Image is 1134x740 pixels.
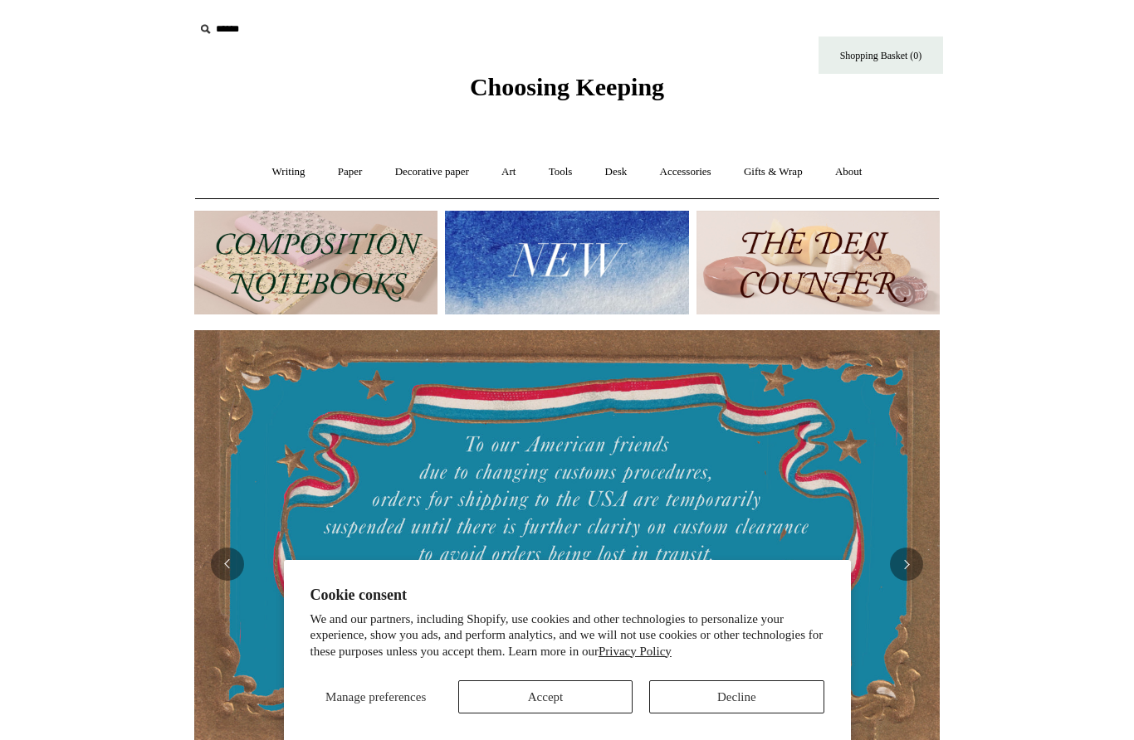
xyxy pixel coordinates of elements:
button: Manage preferences [310,680,442,713]
button: Previous [211,548,244,581]
button: Accept [458,680,633,713]
a: Desk [590,150,643,194]
button: Next [890,548,923,581]
a: Shopping Basket (0) [819,37,943,74]
a: Choosing Keeping [470,86,664,98]
a: About [820,150,877,194]
a: Tools [534,150,588,194]
span: Choosing Keeping [470,73,664,100]
img: New.jpg__PID:f73bdf93-380a-4a35-bcfe-7823039498e1 [445,211,688,314]
a: Paper [323,150,378,194]
button: Decline [649,680,824,713]
a: Art [486,150,530,194]
img: The Deli Counter [697,211,940,314]
a: Writing [257,150,320,194]
span: Manage preferences [325,690,426,703]
a: Privacy Policy [599,645,672,658]
h2: Cookie consent [310,587,824,604]
a: Decorative paper [380,150,484,194]
p: We and our partners, including Shopify, use cookies and other technologies to personalize your ex... [310,611,824,660]
a: Gifts & Wrap [729,150,818,194]
img: 202302 Composition ledgers.jpg__PID:69722ee6-fa44-49dd-a067-31375e5d54ec [194,211,437,314]
a: Accessories [645,150,726,194]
